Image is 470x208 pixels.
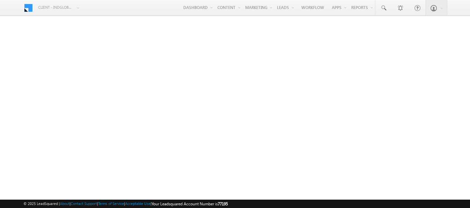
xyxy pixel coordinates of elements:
span: 77195 [218,201,228,206]
a: Terms of Service [98,201,124,206]
span: Your Leadsquared Account Number is [152,201,228,206]
a: About [60,201,70,206]
a: Contact Support [71,201,97,206]
span: Client - indglobal2 (77195) [38,4,73,11]
span: © 2025 LeadSquared | | | | | [23,201,228,207]
a: Acceptable Use [125,201,151,206]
